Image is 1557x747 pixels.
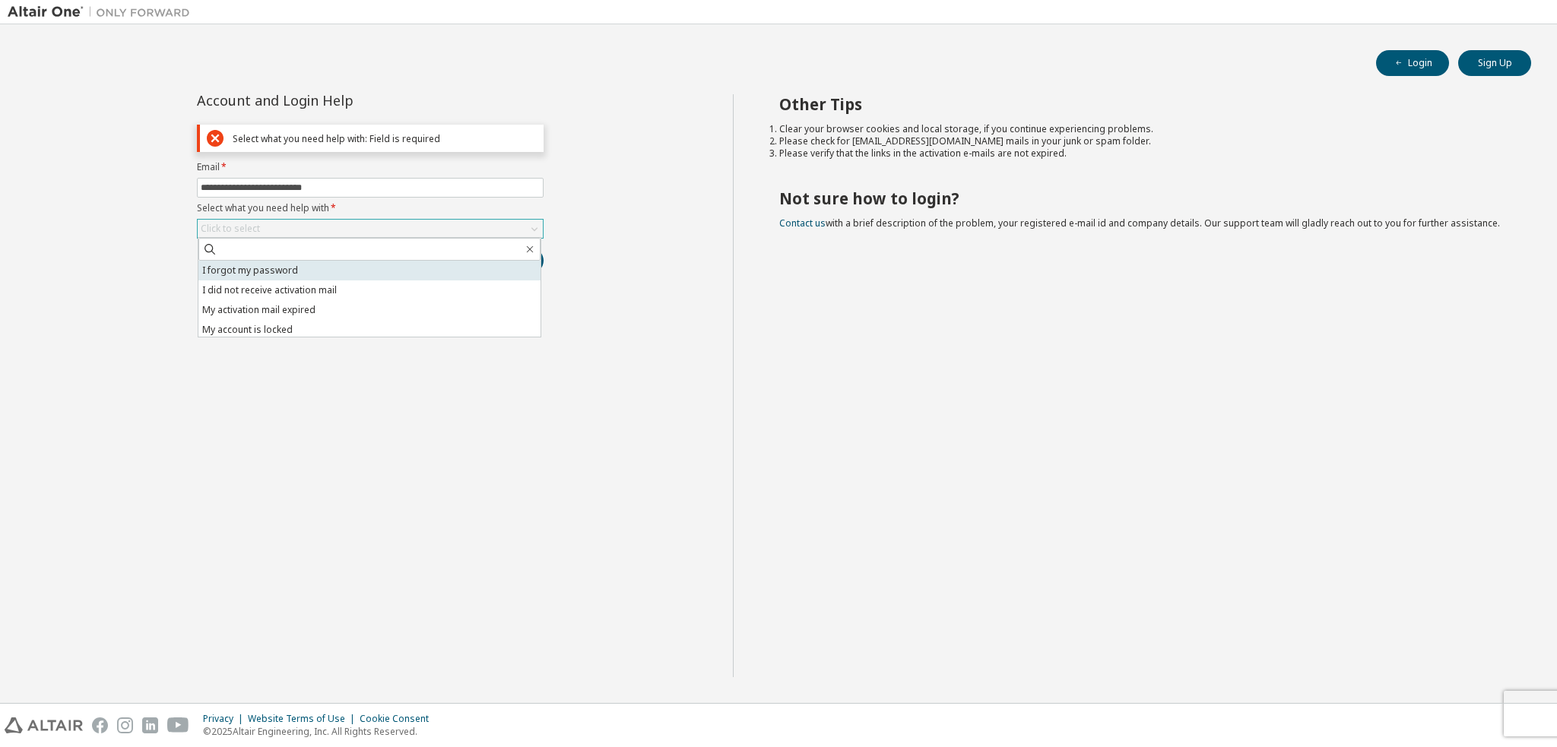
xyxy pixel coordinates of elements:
[197,161,544,173] label: Email
[779,188,1505,208] h2: Not sure how to login?
[779,147,1505,160] li: Please verify that the links in the activation e-mails are not expired.
[248,713,360,725] div: Website Terms of Use
[197,94,474,106] div: Account and Login Help
[142,717,158,733] img: linkedin.svg
[1376,50,1449,76] button: Login
[197,202,544,214] label: Select what you need help with
[201,223,260,235] div: Click to select
[92,717,108,733] img: facebook.svg
[117,717,133,733] img: instagram.svg
[5,717,83,733] img: altair_logo.svg
[779,217,826,229] a: Contact us
[198,261,541,280] li: I forgot my password
[779,123,1505,135] li: Clear your browser cookies and local storage, if you continue experiencing problems.
[8,5,198,20] img: Altair One
[198,220,543,238] div: Click to select
[779,217,1500,229] span: with a brief description of the problem, your registered e-mail id and company details. Our suppo...
[203,713,248,725] div: Privacy
[779,135,1505,147] li: Please check for [EMAIL_ADDRESS][DOMAIN_NAME] mails in your junk or spam folder.
[167,717,189,733] img: youtube.svg
[360,713,438,725] div: Cookie Consent
[203,725,438,738] p: © 2025 Altair Engineering, Inc. All Rights Reserved.
[779,94,1505,114] h2: Other Tips
[233,133,537,144] div: Select what you need help with: Field is required
[1458,50,1531,76] button: Sign Up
